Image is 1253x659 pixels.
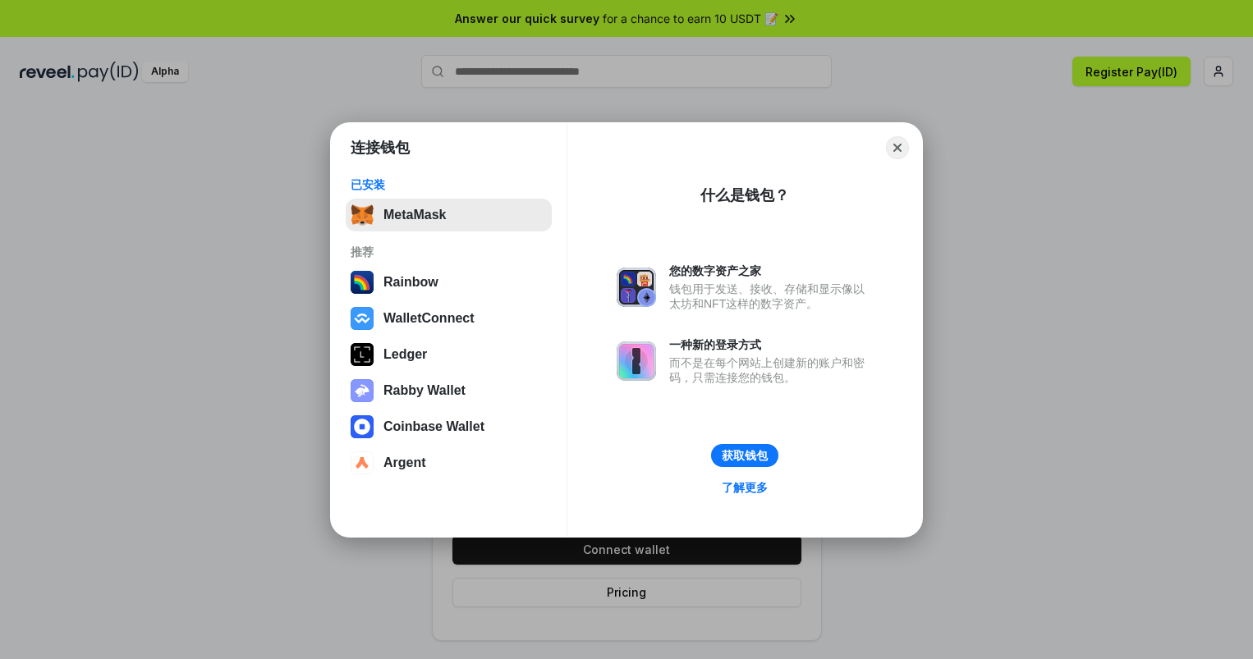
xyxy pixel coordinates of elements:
div: 已安装 [351,177,547,192]
div: 什么是钱包？ [700,185,789,205]
img: svg+xml,%3Csvg%20xmlns%3D%22http%3A%2F%2Fwww.w3.org%2F2000%2Fsvg%22%20fill%3D%22none%22%20viewBox... [617,341,656,381]
img: svg+xml,%3Csvg%20fill%3D%22none%22%20height%3D%2233%22%20viewBox%3D%220%200%2035%2033%22%20width%... [351,204,374,227]
div: Argent [383,455,426,470]
div: Coinbase Wallet [383,419,484,434]
img: svg+xml,%3Csvg%20xmlns%3D%22http%3A%2F%2Fwww.w3.org%2F2000%2Fsvg%22%20fill%3D%22none%22%20viewBox... [617,268,656,307]
button: Ledger [346,338,552,371]
button: WalletConnect [346,302,552,335]
img: svg+xml,%3Csvg%20width%3D%2228%22%20height%3D%2228%22%20viewBox%3D%220%200%2028%2028%22%20fill%3D... [351,307,374,330]
div: 获取钱包 [722,448,768,463]
button: 获取钱包 [711,444,778,467]
div: 钱包用于发送、接收、存储和显示像以太坊和NFT这样的数字资产。 [669,281,873,311]
button: Argent [346,446,552,479]
img: svg+xml,%3Csvg%20xmlns%3D%22http%3A%2F%2Fwww.w3.org%2F2000%2Fsvg%22%20width%3D%2228%22%20height%3... [351,343,374,366]
div: Ledger [383,347,427,362]
img: svg+xml,%3Csvg%20width%3D%2228%22%20height%3D%2228%22%20viewBox%3D%220%200%2028%2028%22%20fill%3D... [351,451,374,474]
img: svg+xml,%3Csvg%20width%3D%22120%22%20height%3D%22120%22%20viewBox%3D%220%200%20120%20120%22%20fil... [351,271,374,294]
div: 而不是在每个网站上创建新的账户和密码，只需连接您的钱包。 [669,355,873,385]
button: Close [886,136,909,159]
div: 了解更多 [722,480,768,495]
div: 一种新的登录方式 [669,337,873,352]
div: Rabby Wallet [383,383,466,398]
button: Rabby Wallet [346,374,552,407]
div: 推荐 [351,245,547,259]
img: svg+xml,%3Csvg%20xmlns%3D%22http%3A%2F%2Fwww.w3.org%2F2000%2Fsvg%22%20fill%3D%22none%22%20viewBox... [351,379,374,402]
div: Rainbow [383,275,438,290]
div: WalletConnect [383,311,475,326]
h1: 连接钱包 [351,138,410,158]
button: Rainbow [346,266,552,299]
img: svg+xml,%3Csvg%20width%3D%2228%22%20height%3D%2228%22%20viewBox%3D%220%200%2028%2028%22%20fill%3D... [351,415,374,438]
button: MetaMask [346,199,552,231]
button: Coinbase Wallet [346,410,552,443]
div: MetaMask [383,208,446,222]
a: 了解更多 [712,477,778,498]
div: 您的数字资产之家 [669,263,873,278]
